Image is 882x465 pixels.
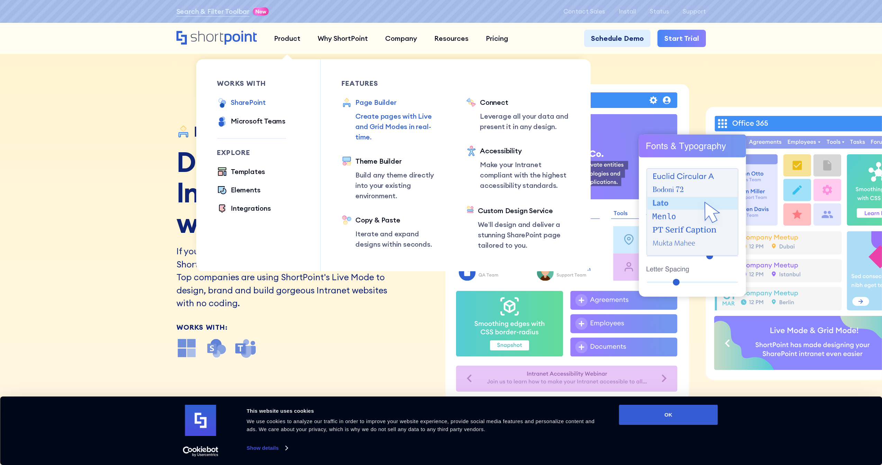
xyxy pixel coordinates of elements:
a: Home [176,31,257,46]
a: Custom Design ServiceWe’ll design and deliver a stunning SharePoint page tailored to you. [466,206,570,250]
div: Theme Builder [355,156,445,166]
a: SharePoint [217,97,266,109]
div: Templates [231,166,265,177]
p: Top companies are using ShortPoint's Live Mode to design, brand and build gorgeous Intranet websi... [176,271,391,310]
a: ConnectLeverage all your data and present it in any design. [466,97,570,132]
a: Resources [426,30,477,47]
a: Search & Filter Toolbar [176,6,249,17]
span: We use cookies to analyze our traffic in order to improve your website experience, provide social... [247,418,595,432]
a: Contact Sales [563,8,605,15]
div: SharePoint [231,97,266,108]
a: Integrations [217,203,271,215]
img: microsoft teams icon [235,338,256,358]
a: Install [619,8,636,15]
div: Works With: [176,324,436,331]
div: Pricing [486,33,508,44]
img: logo [185,405,216,436]
a: Company [376,30,426,47]
div: Why ShortPoint [318,33,368,44]
p: Leverage all your data and present it in any design. [480,111,570,132]
h1: Design Stunning Intranet Websites with Page Builder [176,147,436,238]
div: Connect [480,97,570,108]
p: Iterate and expand designs within seconds. [355,229,445,249]
a: Microsoft Teams [217,116,285,128]
a: Elements [217,185,260,196]
a: AccessibilityMake your Intranet compliant with the highest accessibility standards. [466,146,570,192]
p: Build any theme directly into your existing environment. [355,170,445,201]
div: Copy & Paste [355,215,445,225]
div: Accessibility [480,146,570,156]
div: Product [274,33,300,44]
div: This website uses cookies [247,407,603,415]
div: works with [217,80,286,87]
a: Why ShortPoint [309,30,376,47]
a: Page BuilderCreate pages with Live and Grid Modes in real-time. [342,97,445,142]
img: microsoft office icon [176,338,197,358]
div: Company [385,33,417,44]
a: Start Trial [657,30,706,47]
div: Custom Design Service [478,206,570,216]
button: OK [619,405,718,425]
div: Page Builder [194,124,274,140]
h2: If you're looking for a SharePoint Builder, start with ShortPoint! [176,245,391,271]
div: Features [342,80,445,87]
div: Page Builder [355,97,445,108]
a: Usercentrics Cookiebot - opens in a new window [170,446,231,457]
a: Schedule Demo [584,30,651,47]
a: Support [683,8,706,15]
div: Explore [217,149,286,156]
a: Product [265,30,309,47]
p: Make your Intranet compliant with the highest accessibility standards. [480,159,570,191]
p: We’ll design and deliver a stunning SharePoint page tailored to you. [478,219,570,250]
div: Microsoft Teams [231,116,285,126]
div: Elements [231,185,260,195]
a: Templates [217,166,265,178]
p: Create pages with Live and Grid Modes in real-time. [355,111,445,142]
img: SharePoint icon [206,338,227,358]
a: Status [650,8,669,15]
div: Resources [434,33,469,44]
a: Theme BuilderBuild any theme directly into your existing environment. [342,156,445,201]
a: Pricing [477,30,517,47]
div: Integrations [231,203,271,213]
a: Copy & PasteIterate and expand designs within seconds. [342,215,445,249]
a: Show details [247,443,288,453]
